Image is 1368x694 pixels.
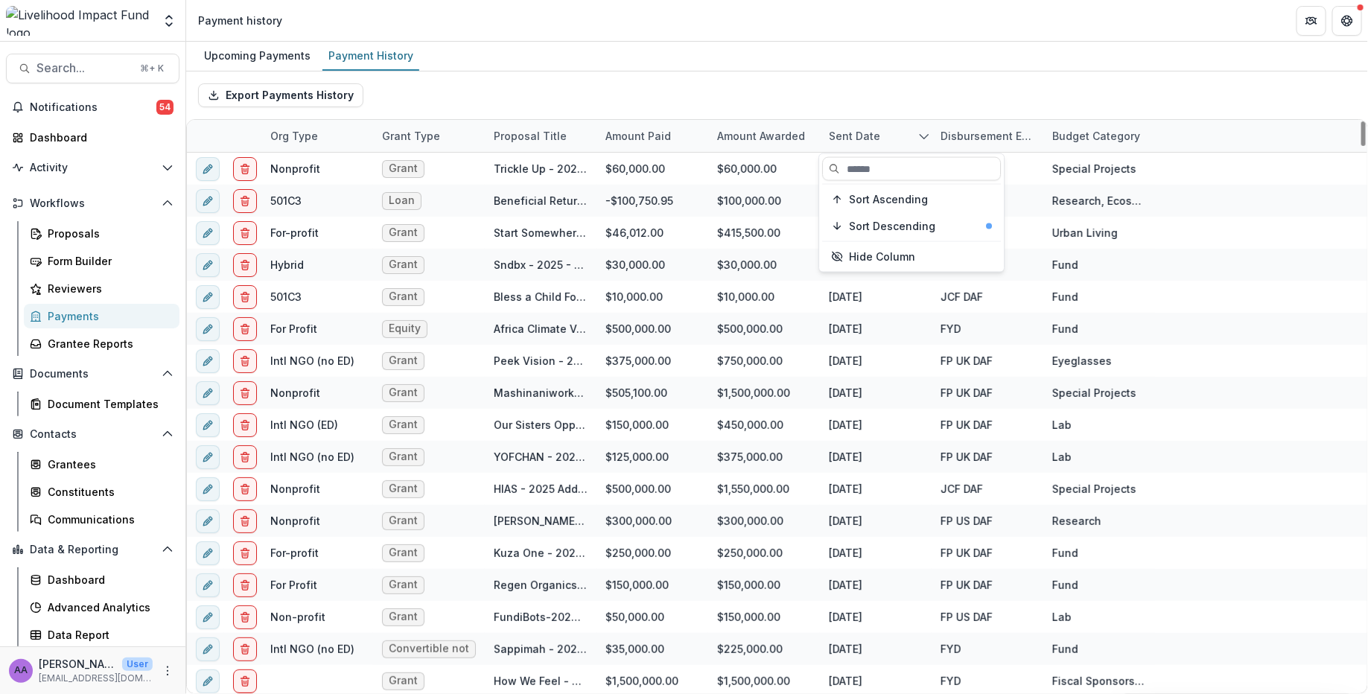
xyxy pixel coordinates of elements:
div: Nonprofit [270,385,320,401]
div: $505,100.00 [596,377,708,409]
div: Budget Category [1043,120,1155,152]
span: Documents [30,368,156,381]
div: FP UK DAF [941,545,993,561]
button: edit [196,573,220,597]
span: Convertible note [389,643,469,655]
div: Intl NGO (ED) [270,417,338,433]
span: Loan [389,194,415,207]
button: delete [233,221,257,245]
a: Upcoming Payments [198,42,316,71]
div: FP UK DAF [941,385,993,401]
button: edit [196,253,220,277]
button: More [159,662,176,680]
button: edit [196,605,220,629]
div: Communications [48,512,168,527]
button: delete [233,189,257,213]
div: Data Report [48,627,168,643]
span: Equity [389,322,421,335]
button: edit [196,317,220,341]
button: edit [196,349,220,373]
button: Sort Descending [822,214,1001,238]
div: Dashboard [30,130,168,145]
div: $60,000.00 [596,153,708,185]
div: Hybrid [270,257,304,273]
div: FP US DAF [941,609,993,625]
div: Reviewers [48,281,168,296]
div: For Profit [270,577,317,593]
div: Sent Date [820,120,932,152]
span: Sort Descending [849,220,935,232]
div: Advanced Analytics [48,599,168,615]
div: Payments [48,308,168,324]
div: Special Projects [1052,385,1136,401]
button: Partners [1297,6,1326,36]
div: For Profit [270,321,317,337]
div: $500,000.00 [596,473,708,505]
p: [EMAIL_ADDRESS][DOMAIN_NAME] [39,672,153,685]
button: delete [233,253,257,277]
div: Org type [261,120,373,152]
div: Disbursement Entity [932,120,1043,152]
div: $30,000.00 [717,257,777,273]
button: edit [196,477,220,501]
div: Org type [261,128,327,144]
button: Get Help [1332,6,1362,36]
div: Dashboard [48,572,168,588]
div: Our Sisters Opportunity - 2024-26 Grant [494,417,588,433]
div: Disbursement Entity [932,128,1043,144]
div: $500,000.00 [717,321,783,337]
div: $375,000.00 [596,345,708,377]
div: Proposal Title [485,120,596,152]
div: $250,000.00 [717,545,783,561]
button: delete [233,349,257,373]
div: FP US DAF [941,513,993,529]
button: Open Contacts [6,422,179,446]
div: FP UK DAF [941,417,993,433]
span: Grant [389,354,418,367]
div: $10,000.00 [717,289,774,305]
div: FP UK DAF [941,353,993,369]
span: Search... [36,61,131,75]
div: Nonprofit [270,513,320,529]
div: Nonprofit [270,481,320,497]
a: Communications [24,507,179,532]
button: delete [233,157,257,181]
div: Amount Paid [596,128,680,144]
a: Dashboard [6,125,179,150]
button: delete [233,413,257,437]
div: Budget Category [1043,128,1149,144]
div: Fiscal Sponsorship [1052,673,1146,689]
button: delete [233,669,257,693]
button: edit [196,413,220,437]
span: 54 [156,100,174,115]
div: $60,000.00 [717,161,777,176]
button: edit [196,285,220,309]
div: $300,000.00 [717,513,783,529]
button: delete [233,477,257,501]
div: Constituents [48,484,168,500]
button: edit [196,189,220,213]
div: [DATE] [820,377,932,409]
span: Workflows [30,197,156,210]
button: Open Data & Reporting [6,538,179,561]
div: Grantees [48,456,168,472]
button: edit [196,221,220,245]
div: [DATE] [820,569,932,601]
div: JCF DAF [941,481,983,497]
div: 501C3 [270,193,302,208]
button: delete [233,445,257,469]
div: $250,000.00 [596,537,708,569]
div: Amount Awarded [708,120,820,152]
div: 501C3 [270,289,302,305]
div: Start Somewhere - 2025 Grant - TwistBlock Automation Tool [494,225,588,241]
div: $150,000.00 [717,577,780,593]
div: Nonprofit [270,161,320,176]
span: Grant [389,451,418,463]
button: delete [233,381,257,405]
div: $1,500,000.00 [717,385,790,401]
nav: breadcrumb [192,10,288,31]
